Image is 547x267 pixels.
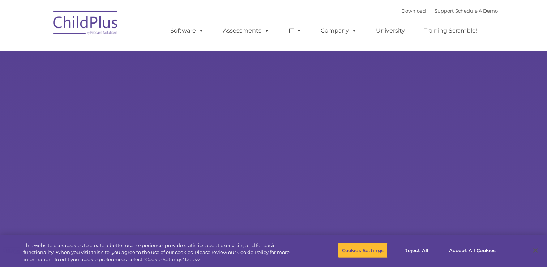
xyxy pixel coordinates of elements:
a: IT [281,24,309,38]
img: ChildPlus by Procare Solutions [50,6,122,42]
button: Close [527,242,543,258]
font: | [401,8,498,14]
a: Support [435,8,454,14]
a: Download [401,8,426,14]
div: This website uses cookies to create a better user experience, provide statistics about user visit... [23,242,301,263]
a: Training Scramble!! [417,24,486,38]
a: Company [313,24,364,38]
a: University [369,24,412,38]
button: Accept All Cookies [445,243,500,258]
a: Schedule A Demo [455,8,498,14]
button: Cookies Settings [338,243,388,258]
a: Software [163,24,211,38]
button: Reject All [394,243,439,258]
a: Assessments [216,24,277,38]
